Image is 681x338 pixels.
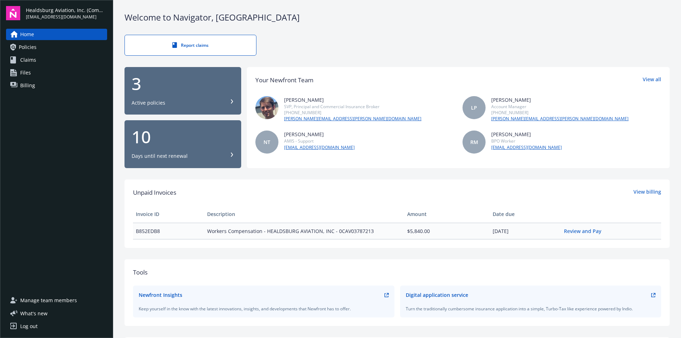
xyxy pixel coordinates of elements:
[124,120,241,168] button: 10Days until next renewal
[406,291,468,299] div: Digital application service
[284,144,355,151] a: [EMAIL_ADDRESS][DOMAIN_NAME]
[26,6,107,20] button: Healdsburg Aviation, Inc. (Commercial)[EMAIL_ADDRESS][DOMAIN_NAME]
[491,96,629,104] div: [PERSON_NAME]
[207,227,401,235] span: Workers Compensation - HEALDSBURG AVIATION, INC - 0CAV03787213
[284,131,355,138] div: [PERSON_NAME]
[139,291,182,299] div: Newfront Insights
[132,128,234,145] div: 10
[6,54,107,66] a: Claims
[491,144,562,151] a: [EMAIL_ADDRESS][DOMAIN_NAME]
[491,138,562,144] div: BPO Worker
[491,116,629,122] a: [PERSON_NAME][EMAIL_ADDRESS][PERSON_NAME][DOMAIN_NAME]
[404,223,490,239] td: $5,840.00
[19,41,37,53] span: Policies
[26,14,107,20] span: [EMAIL_ADDRESS][DOMAIN_NAME]
[633,188,661,197] a: View billing
[20,54,36,66] span: Claims
[6,67,107,78] a: Files
[284,116,421,122] a: [PERSON_NAME][EMAIL_ADDRESS][PERSON_NAME][DOMAIN_NAME]
[133,206,204,223] th: Invoice ID
[132,153,188,160] div: Days until next renewal
[6,6,20,20] img: navigator-logo.svg
[20,295,77,306] span: Manage team members
[26,6,107,14] span: Healdsburg Aviation, Inc. (Commercial)
[204,206,404,223] th: Description
[490,206,561,223] th: Date due
[491,104,629,110] div: Account Manager
[491,131,562,138] div: [PERSON_NAME]
[471,104,477,111] span: LP
[490,223,561,239] td: [DATE]
[132,75,234,92] div: 3
[255,96,278,119] img: photo
[133,223,204,239] td: B852EDB8
[404,206,490,223] th: Amount
[6,41,107,53] a: Policies
[20,310,48,317] span: What ' s new
[139,42,242,48] div: Report claims
[20,321,38,332] div: Log out
[133,188,176,197] span: Unpaid Invoices
[470,138,478,146] span: RM
[406,306,656,312] div: Turn the traditionally cumbersome insurance application into a simple, Turbo-Tax like experience ...
[284,138,355,144] div: AMIS - Support
[491,110,629,116] div: [PHONE_NUMBER]
[6,29,107,40] a: Home
[284,96,421,104] div: [PERSON_NAME]
[124,11,670,23] div: Welcome to Navigator , [GEOGRAPHIC_DATA]
[20,29,34,40] span: Home
[139,306,389,312] div: Keep yourself in the know with the latest innovations, insights, and developments that Newfront h...
[20,80,35,91] span: Billing
[284,104,421,110] div: SVP, Principal and Commercial Insurance Broker
[20,67,31,78] span: Files
[133,268,661,277] div: Tools
[132,99,165,106] div: Active policies
[255,76,314,85] div: Your Newfront Team
[124,35,256,56] a: Report claims
[124,67,241,115] button: 3Active policies
[6,310,59,317] button: What's new
[284,110,421,116] div: [PHONE_NUMBER]
[6,80,107,91] a: Billing
[564,228,607,234] a: Review and Pay
[6,295,107,306] a: Manage team members
[643,76,661,85] a: View all
[264,138,270,146] span: NT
